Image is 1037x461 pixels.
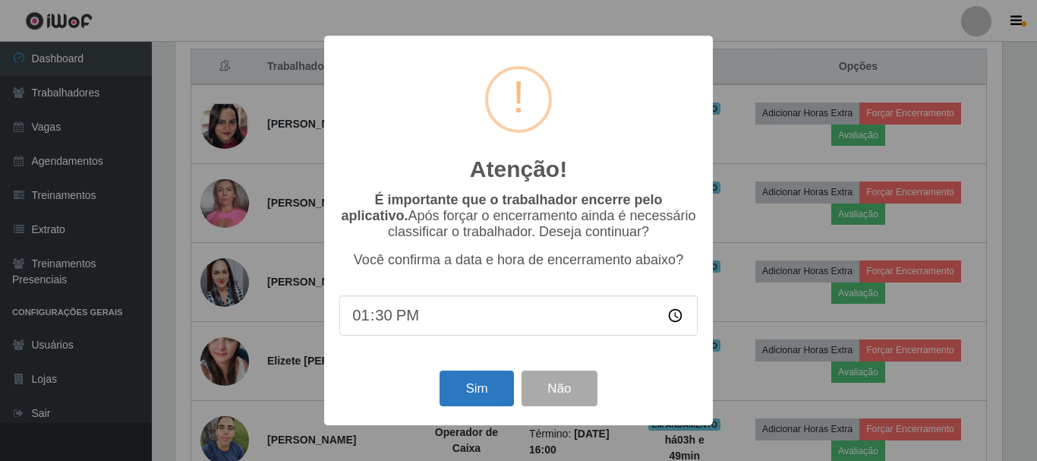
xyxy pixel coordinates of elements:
[522,371,597,406] button: Não
[341,192,662,223] b: É importante que o trabalhador encerre pelo aplicativo.
[470,156,567,183] h2: Atenção!
[339,192,698,240] p: Após forçar o encerramento ainda é necessário classificar o trabalhador. Deseja continuar?
[440,371,513,406] button: Sim
[339,252,698,268] p: Você confirma a data e hora de encerramento abaixo?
